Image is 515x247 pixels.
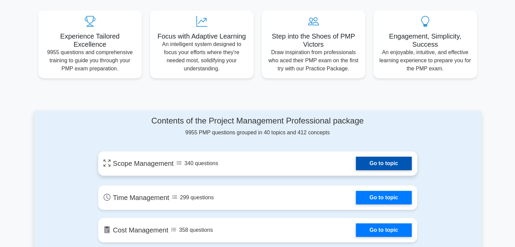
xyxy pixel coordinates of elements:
div: 9955 PMP questions grouped in 40 topics and 412 concepts [98,116,417,137]
h4: Contents of the Project Management Professional package [98,116,417,126]
a: Go to topic [356,191,411,204]
h5: Engagement, Simplicity, Success [379,32,472,48]
a: Go to topic [356,223,411,237]
a: Go to topic [356,157,411,170]
p: An enjoyable, intuitive, and effective learning experience to prepare you for the PMP exam. [379,48,472,73]
p: Draw inspiration from professionals who aced their PMP exam on the first try with our Practice Pa... [267,48,360,73]
p: An intelligent system designed to focus your efforts where they're needed most, solidifying your ... [155,40,248,73]
p: 9955 questions and comprehensive training to guide you through your PMP exam preparation. [44,48,136,73]
h5: Experience Tailored Excellence [44,32,136,48]
h5: Focus with Adaptive Learning [155,32,248,40]
h5: Step into the Shoes of PMP Victors [267,32,360,48]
